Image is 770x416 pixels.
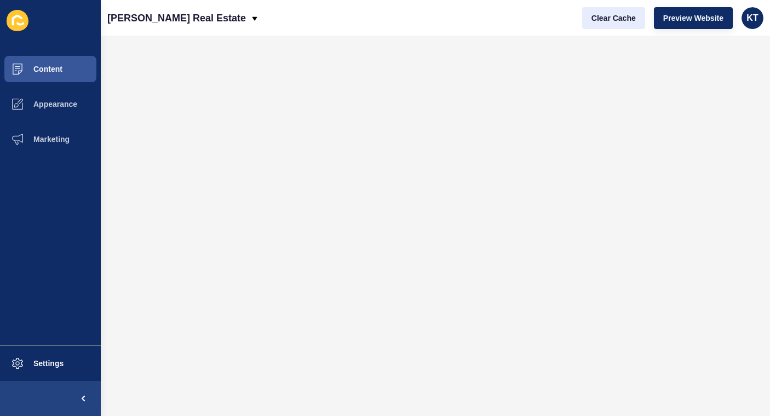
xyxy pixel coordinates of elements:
[663,13,723,24] span: Preview Website
[107,4,246,32] p: [PERSON_NAME] Real Estate
[746,13,758,24] span: KT
[654,7,733,29] button: Preview Website
[591,13,636,24] span: Clear Cache
[582,7,645,29] button: Clear Cache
